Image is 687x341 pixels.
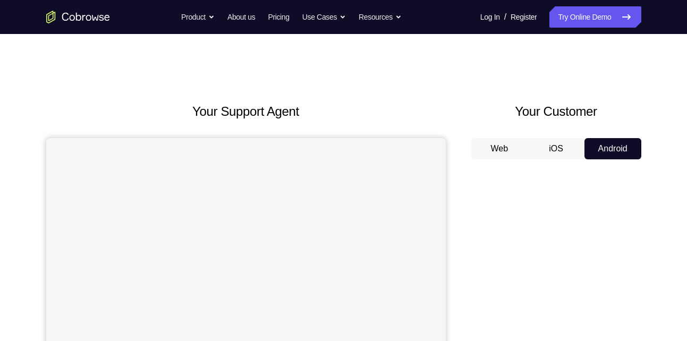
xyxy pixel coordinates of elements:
[471,138,528,159] button: Web
[480,6,500,28] a: Log In
[46,102,446,121] h2: Your Support Agent
[268,6,289,28] a: Pricing
[227,6,255,28] a: About us
[511,6,537,28] a: Register
[549,6,641,28] a: Try Online Demo
[359,6,402,28] button: Resources
[302,6,346,28] button: Use Cases
[584,138,641,159] button: Android
[504,11,506,23] span: /
[528,138,584,159] button: iOS
[46,11,110,23] a: Go to the home page
[181,6,215,28] button: Product
[471,102,641,121] h2: Your Customer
